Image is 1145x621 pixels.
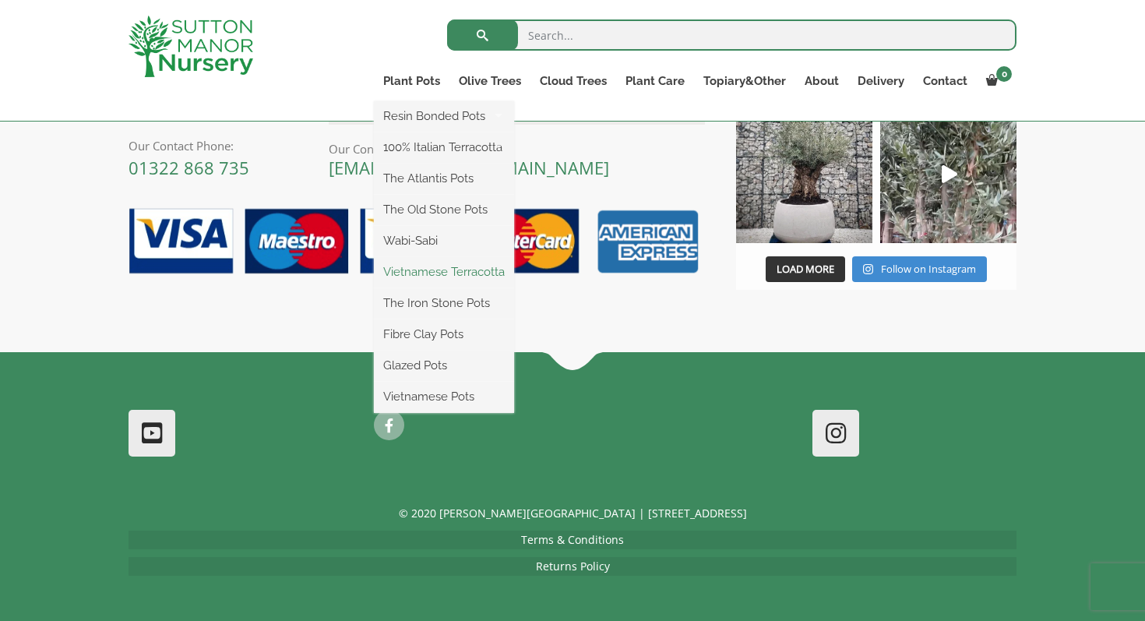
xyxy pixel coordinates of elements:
a: Returns Policy [536,559,610,573]
input: Search... [447,19,1016,51]
a: Contact [914,70,977,92]
svg: Instagram [863,263,873,275]
a: 0 [977,70,1016,92]
a: Fibre Clay Pots [374,323,514,346]
a: Vietnamese Pots [374,385,514,408]
a: Plant Care [616,70,694,92]
p: © 2020 [PERSON_NAME][GEOGRAPHIC_DATA] | [STREET_ADDRESS] [129,504,1016,523]
a: Glazed Pots [374,354,514,377]
a: Olive Trees [449,70,530,92]
a: Play [880,107,1016,243]
button: Load More [766,256,845,283]
span: Follow on Instagram [881,262,976,276]
a: Cloud Trees [530,70,616,92]
p: Our Contact Email: [329,139,705,158]
a: Vietnamese Terracotta [374,260,514,284]
svg: Play [942,165,957,183]
a: The Old Stone Pots [374,198,514,221]
img: New arrivals Monday morning of beautiful olive trees 🤩🤩 The weather is beautiful this summer, gre... [880,107,1016,243]
a: Instagram Follow on Instagram [852,256,987,283]
a: Terms & Conditions [521,532,624,547]
a: [EMAIL_ADDRESS][DOMAIN_NAME] [329,156,609,179]
a: 01322 868 735 [129,156,249,179]
a: The Iron Stone Pots [374,291,514,315]
span: 0 [996,66,1012,82]
a: Resin Bonded Pots [374,104,514,128]
img: payment-options.png [117,199,705,285]
a: Topiary&Other [694,70,795,92]
p: Our Contact Phone: [129,136,305,155]
img: Check out this beauty we potted at our nursery today ❤️‍🔥 A huge, ancient gnarled Olive tree plan... [736,107,872,243]
span: Load More [777,262,834,276]
img: logo [129,16,253,77]
a: Wabi-Sabi [374,229,514,252]
a: The Atlantis Pots [374,167,514,190]
a: About [795,70,848,92]
a: Plant Pots [374,70,449,92]
a: Delivery [848,70,914,92]
a: 100% Italian Terracotta [374,136,514,159]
